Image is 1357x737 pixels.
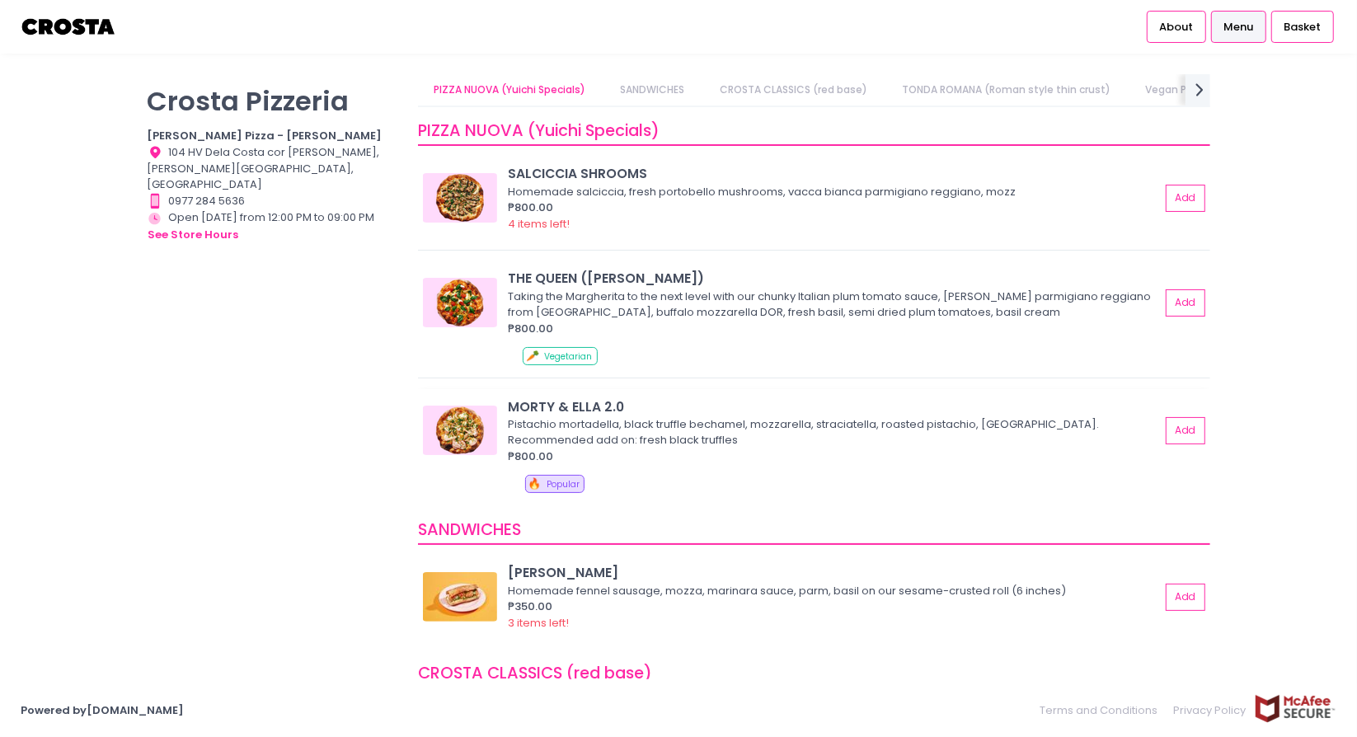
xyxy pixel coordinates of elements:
[508,164,1160,183] div: SALCICCIA SHROOMS
[1211,11,1266,42] a: Menu
[604,74,701,106] a: SANDWICHES
[1040,694,1166,726] a: Terms and Conditions
[147,85,397,117] p: Crosta Pizzeria
[147,209,397,244] div: Open [DATE] from 12:00 PM to 09:00 PM
[508,397,1160,416] div: MORTY & ELLA 2.0
[1129,74,1223,106] a: Vegan Pizza
[508,416,1155,448] div: Pistachio mortadella, black truffle bechamel, mozzarella, straciatella, roasted pistachio, [GEOGR...
[703,74,883,106] a: CROSTA CLASSICS (red base)
[547,478,580,491] span: Popular
[508,200,1160,216] div: ₱800.00
[1166,289,1205,317] button: Add
[147,128,382,143] b: [PERSON_NAME] Pizza - [PERSON_NAME]
[423,173,497,223] img: SALCICCIA SHROOMS
[147,226,239,244] button: see store hours
[147,193,397,209] div: 0977 284 5636
[508,448,1160,465] div: ₱800.00
[508,216,570,232] span: 4 items left!
[1166,185,1205,212] button: Add
[886,74,1127,106] a: TONDA ROMANA (Roman style thin crust)
[423,278,497,327] img: THE QUEEN (Margherita)
[1166,694,1255,726] a: Privacy Policy
[1223,19,1253,35] span: Menu
[423,406,497,455] img: MORTY & ELLA 2.0
[508,599,1160,615] div: ₱350.00
[418,74,602,106] a: PIZZA NUOVA (Yuichi Specials)
[545,350,593,363] span: Vegetarian
[1166,584,1205,611] button: Add
[1284,19,1321,35] span: Basket
[508,184,1155,200] div: Homemade salciccia, fresh portobello mushrooms, vacca bianca parmigiano reggiano, mozz
[508,321,1160,337] div: ₱800.00
[528,476,542,491] span: 🔥
[508,615,569,631] span: 3 items left!
[418,519,521,541] span: SANDWICHES
[1159,19,1193,35] span: About
[508,563,1160,582] div: [PERSON_NAME]
[526,348,539,364] span: 🥕
[147,144,397,193] div: 104 HV Dela Costa cor [PERSON_NAME], [PERSON_NAME][GEOGRAPHIC_DATA], [GEOGRAPHIC_DATA]
[508,289,1155,321] div: Taking the Margherita to the next level with our chunky Italian plum tomato sauce, [PERSON_NAME] ...
[1254,694,1336,723] img: mcafee-secure
[418,662,652,684] span: CROSTA CLASSICS (red base)
[508,269,1160,288] div: THE QUEEN ([PERSON_NAME])
[21,702,184,718] a: Powered by[DOMAIN_NAME]
[508,583,1155,599] div: Homemade fennel sausage, mozza, marinara sauce, parm, basil on our sesame-crusted roll (6 inches)
[21,12,117,41] img: logo
[1147,11,1206,42] a: About
[418,120,660,142] span: PIZZA NUOVA (Yuichi Specials)
[1166,417,1205,444] button: Add
[423,572,497,622] img: HOAGIE ROLL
